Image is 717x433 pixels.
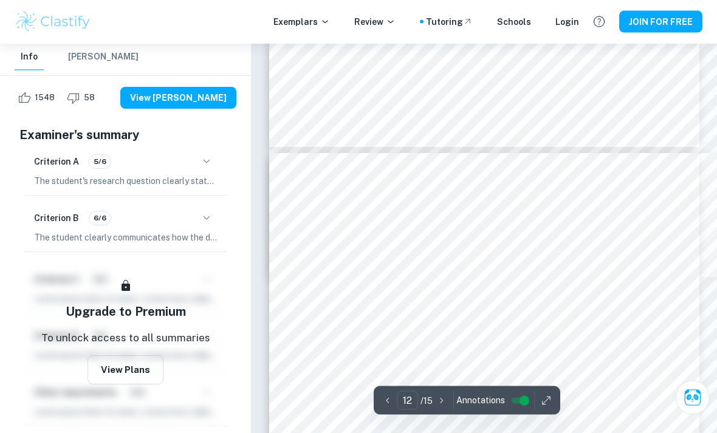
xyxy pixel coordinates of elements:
a: Schools [497,15,531,29]
button: View [PERSON_NAME] [120,87,236,109]
span: 6/6 [89,213,111,223]
img: Clastify logo [15,10,92,34]
h5: Upgrade to Premium [66,302,186,321]
a: Tutoring [426,15,473,29]
h6: Criterion A [34,155,79,168]
button: Help and Feedback [589,12,609,32]
h6: Criterion B [34,211,79,225]
p: / 15 [420,394,433,407]
p: Review [354,15,396,29]
p: To unlock access to all summaries [41,330,210,346]
p: The student's research question clearly states the independent and dependent variables, along wit... [34,174,217,188]
h5: Examiner's summary [19,126,232,144]
span: 1548 [28,92,61,104]
button: View Plans [87,355,163,384]
span: Annotations [456,394,505,407]
span: 5/6 [89,156,111,167]
p: The student clearly communicates how the data was recorded and processed, providing a detailed ex... [34,231,217,244]
button: Ask Clai [676,381,710,415]
button: Info [15,44,44,70]
p: Exemplars [273,15,330,29]
div: Dislike [64,88,101,107]
div: Like [15,88,61,107]
a: Login [555,15,579,29]
button: [PERSON_NAME] [68,44,139,70]
button: JOIN FOR FREE [619,11,702,33]
span: 58 [77,92,101,104]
